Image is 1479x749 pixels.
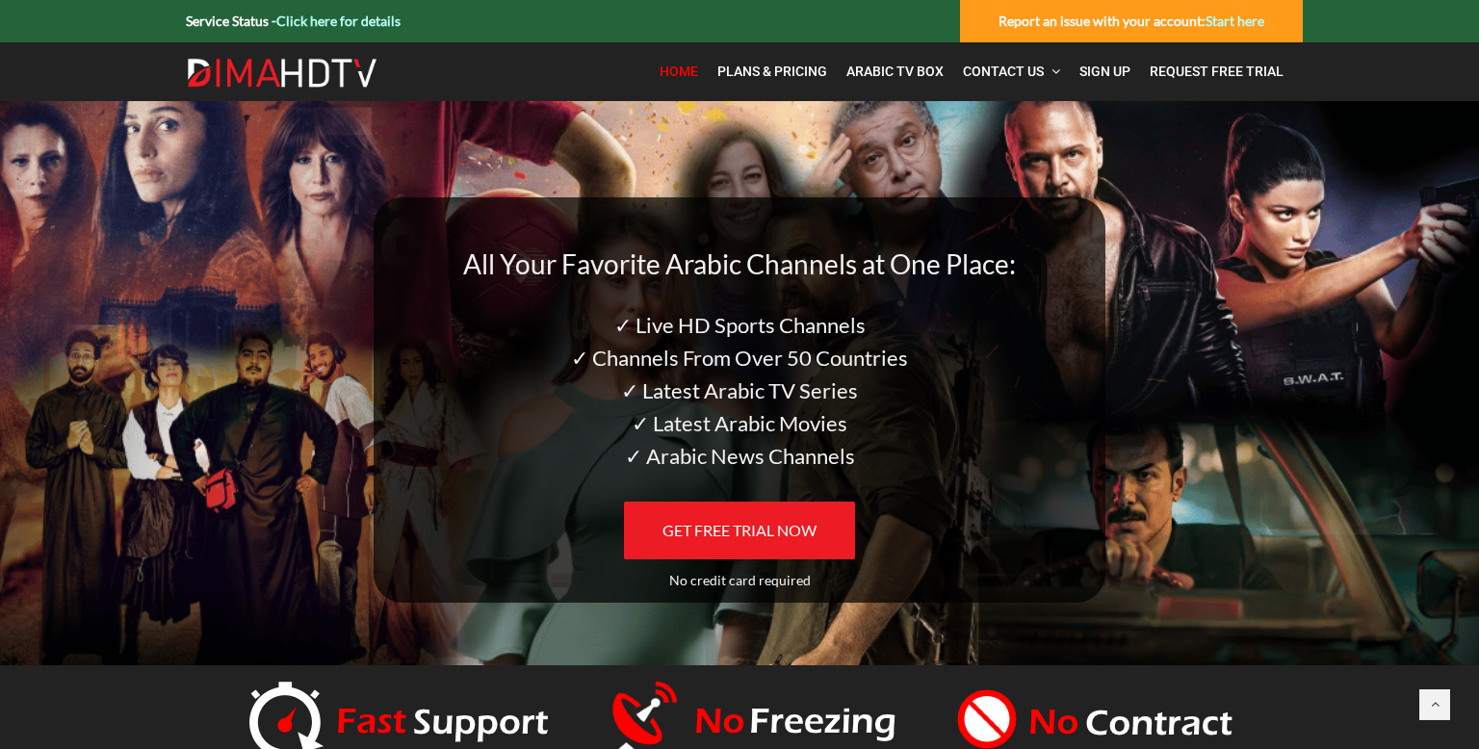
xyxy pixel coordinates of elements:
a: Contact Us [953,52,1070,91]
span: Contact Us [963,64,1044,79]
span: Arabic TV Box [846,64,944,79]
span: No credit card required [669,572,811,588]
a: Sign Up [1070,52,1140,91]
span: Home [660,64,698,79]
span: Sign Up [1079,64,1130,79]
span: ✓ Latest Arabic Movies [632,410,847,436]
a: Request Free Trial [1140,52,1293,91]
span: GET FREE TRIAL NOW [662,521,817,539]
span: All Your Favorite Arabic Channels at One Place: [463,247,1016,280]
a: Click here for details [276,13,401,29]
strong: Service Status - [186,13,401,29]
span: ✓ Arabic News Channels [625,443,855,469]
a: Start here [1206,13,1264,29]
a: Home [650,52,708,91]
a: Back to top [1419,689,1450,720]
img: Dima HDTV [186,58,378,89]
span: ✓ Channels From Over 50 Countries [571,345,908,371]
span: ✓ Latest Arabic TV Series [621,377,858,403]
a: Plans & Pricing [708,52,837,91]
span: Request Free Trial [1150,64,1284,79]
a: Arabic TV Box [837,52,953,91]
span: ✓ Live HD Sports Channels [614,312,866,338]
a: GET FREE TRIAL NOW [624,502,855,559]
span: Plans & Pricing [717,64,827,79]
strong: Report an issue with your account: [999,13,1264,29]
